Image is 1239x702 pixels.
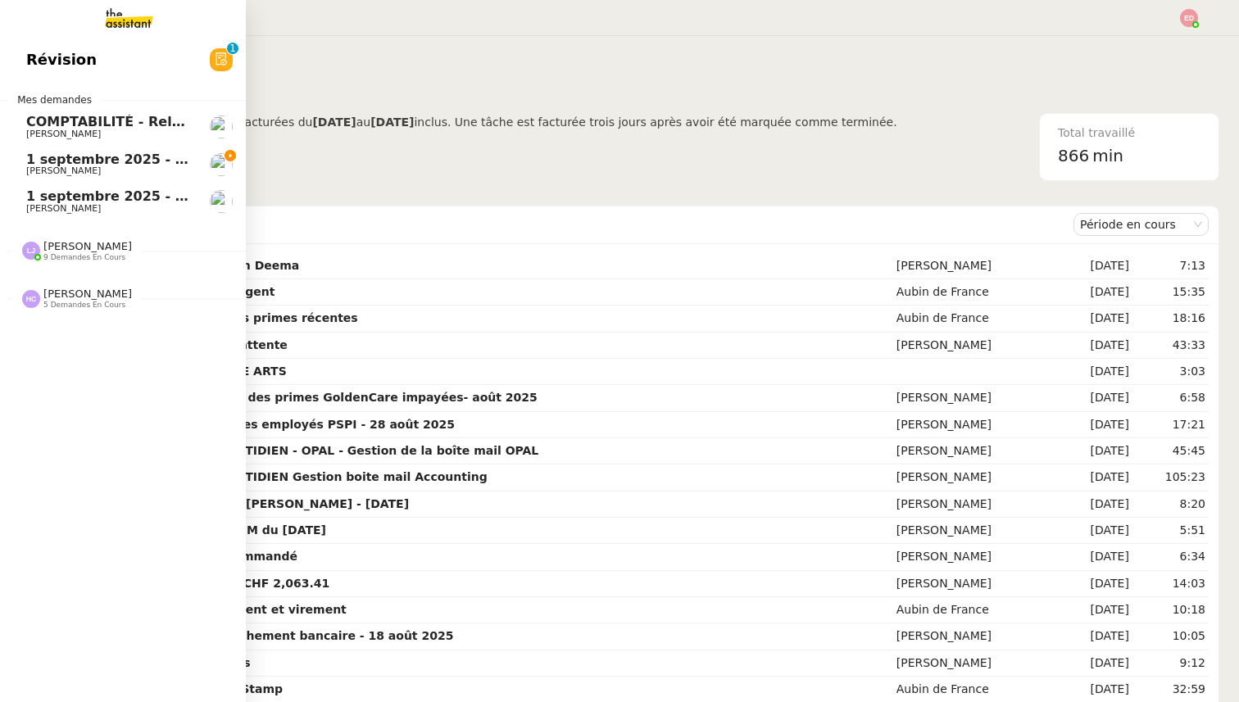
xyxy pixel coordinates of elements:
b: [DATE] [370,115,414,129]
nz-badge-sup: 1 [227,43,238,54]
span: [PERSON_NAME] [43,288,132,300]
td: 10:18 [1132,597,1209,623]
nz-select-item: Période en cours [1080,214,1202,235]
span: 1 septembre 2025 - QUOTIDIEN Gestion boite mail Accounting [26,188,485,204]
span: 866 [1058,146,1089,165]
span: 9 demandes en cours [43,253,125,262]
td: [DATE] [1059,518,1132,544]
td: 7:13 [1132,253,1209,279]
td: [DATE] [1059,491,1132,518]
span: [PERSON_NAME] [26,165,101,176]
td: [DATE] [1059,597,1132,623]
td: 45:45 [1132,438,1209,464]
span: [PERSON_NAME] [26,203,101,214]
strong: COMPTABILITE - Rapprochement bancaire - 18 août 2025 [86,629,453,642]
img: svg [22,290,40,308]
td: [PERSON_NAME] [893,623,1059,650]
strong: RH - Validation des heures employés PSPI - 28 août 2025 [86,418,455,431]
span: COMPTABILITÉ - Relance des primes GoldenCare impayées- septembre 2025 [26,114,588,129]
div: Demandes [83,208,1073,241]
td: [DATE] [1059,279,1132,306]
td: [DATE] [1059,412,1132,438]
td: [PERSON_NAME] [893,491,1059,518]
td: Aubin de France [893,279,1059,306]
td: [PERSON_NAME] [893,464,1059,491]
span: 5 demandes en cours [43,301,125,310]
td: [PERSON_NAME] [893,571,1059,597]
td: [DATE] [1059,306,1132,332]
td: Aubin de France [893,306,1059,332]
td: 43:33 [1132,333,1209,359]
img: users%2F0zQGGmvZECeMseaPawnreYAQQyS2%2Favatar%2Feddadf8a-b06f-4db9-91c4-adeed775bb0f [210,115,233,138]
strong: 1 septembre 2025 - QUOTIDIEN Gestion boite mail Accounting [86,470,488,483]
td: [DATE] [1059,623,1132,650]
p: 1 [229,43,236,57]
td: 9:12 [1132,650,1209,677]
td: [PERSON_NAME] [893,385,1059,411]
td: 15:35 [1132,279,1209,306]
td: 17:21 [1132,412,1209,438]
td: [PERSON_NAME] [893,650,1059,677]
td: 18:16 [1132,306,1209,332]
td: [DATE] [1059,385,1132,411]
td: 5:51 [1132,518,1209,544]
td: [DATE] [1059,650,1132,677]
td: [PERSON_NAME] [893,438,1059,464]
span: Mes demandes [7,92,102,108]
td: 10:05 [1132,623,1209,650]
td: [PERSON_NAME] [893,544,1059,570]
img: users%2Fa6PbEmLwvGXylUqKytRPpDpAx153%2Favatar%2Ffanny.png [210,190,233,213]
td: [PERSON_NAME] [893,333,1059,359]
span: min [1092,143,1123,170]
td: 6:58 [1132,385,1209,411]
img: users%2Fa6PbEmLwvGXylUqKytRPpDpAx153%2Favatar%2Ffanny.png [210,153,233,176]
span: 1 septembre 2025 - QUOTIDIEN - OPAL - Gestion de la boîte mail OPAL [26,152,543,167]
td: [DATE] [1059,464,1132,491]
strong: COMPTABILITÉ - Relance des primes GoldenCare impayées- août 2025 [86,391,538,404]
td: [DATE] [1059,359,1132,385]
span: [PERSON_NAME] [43,240,132,252]
img: svg [22,242,40,260]
strong: 1 septembre 2025 - QUOTIDIEN - OPAL - Gestion de la boîte mail OPAL [86,444,538,457]
td: 6:34 [1132,544,1209,570]
img: svg [1180,9,1198,27]
td: [DATE] [1059,253,1132,279]
strong: Fournir preuve de paiement et virement [86,603,347,616]
td: 105:23 [1132,464,1209,491]
span: [PERSON_NAME] [26,129,101,139]
span: inclus. Une tâche est facturée trois jours après avoir été marquée comme terminée. [414,115,896,129]
td: [DATE] [1059,571,1132,597]
td: [DATE] [1059,438,1132,464]
td: 8:20 [1132,491,1209,518]
b: [DATE] [312,115,356,129]
td: 3:03 [1132,359,1209,385]
span: au [356,115,370,129]
strong: PONCTUEL - Déclaration [PERSON_NAME] - [DATE] [86,497,409,510]
td: 14:03 [1132,571,1209,597]
span: Révision [26,48,97,72]
td: [DATE] [1059,333,1132,359]
td: [PERSON_NAME] [893,412,1059,438]
td: Aubin de France [893,597,1059,623]
td: [PERSON_NAME] [893,518,1059,544]
div: Total travaillé [1058,124,1200,143]
td: [DATE] [1059,544,1132,570]
td: [PERSON_NAME] [893,253,1059,279]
